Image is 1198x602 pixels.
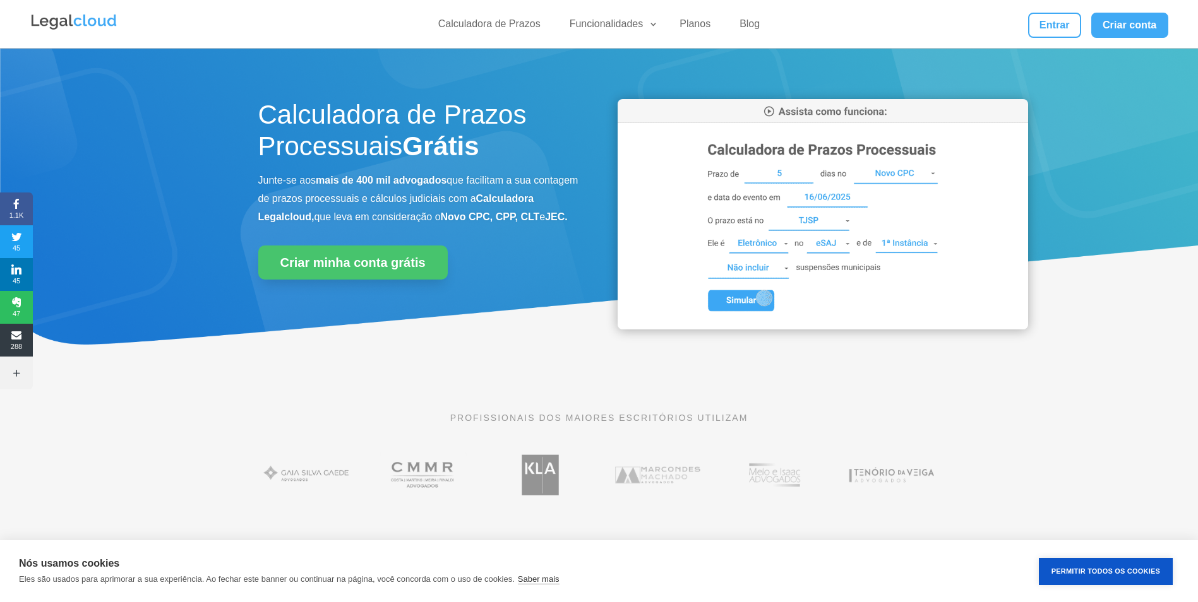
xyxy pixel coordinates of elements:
[30,23,118,33] a: Logo da Legalcloud
[316,175,446,186] b: mais de 400 mil advogados
[375,448,472,502] img: Costa Martins Meira Rinaldi Advogados
[258,245,448,280] a: Criar minha conta grátis
[618,99,1028,329] img: Calculadora de Prazos Processuais da Legalcloud
[545,211,568,222] b: JEC.
[618,321,1028,331] a: Calculadora de Prazos Processuais da Legalcloud
[843,448,940,502] img: Tenório da Veiga Advogados
[1039,558,1173,585] button: Permitir Todos os Cookies
[19,574,515,584] p: Eles são usados para aprimorar a sua experiência. Ao fechar este banner ou continuar na página, v...
[431,18,548,36] a: Calculadora de Prazos
[672,18,718,36] a: Planos
[492,448,589,502] img: Koury Lopes Advogados
[726,448,823,502] img: Profissionais do escritório Melo e Isaac Advogados utilizam a Legalcloud
[562,18,659,36] a: Funcionalidades
[1091,13,1168,38] a: Criar conta
[609,448,706,502] img: Marcondes Machado Advogados utilizam a Legalcloud
[1028,13,1081,38] a: Entrar
[402,131,479,161] strong: Grátis
[258,193,534,222] b: Calculadora Legalcloud,
[518,574,560,584] a: Saber mais
[258,172,580,226] p: Junte-se aos que facilitam a sua contagem de prazos processuais e cálculos judiciais com a que le...
[258,411,940,425] p: PROFISSIONAIS DOS MAIORES ESCRITÓRIOS UTILIZAM
[30,13,118,32] img: Legalcloud Logo
[441,211,540,222] b: Novo CPC, CPP, CLT
[732,18,767,36] a: Blog
[258,99,580,169] h1: Calculadora de Prazos Processuais
[19,558,119,569] strong: Nós usamos cookies
[258,448,355,502] img: Gaia Silva Gaede Advogados Associados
